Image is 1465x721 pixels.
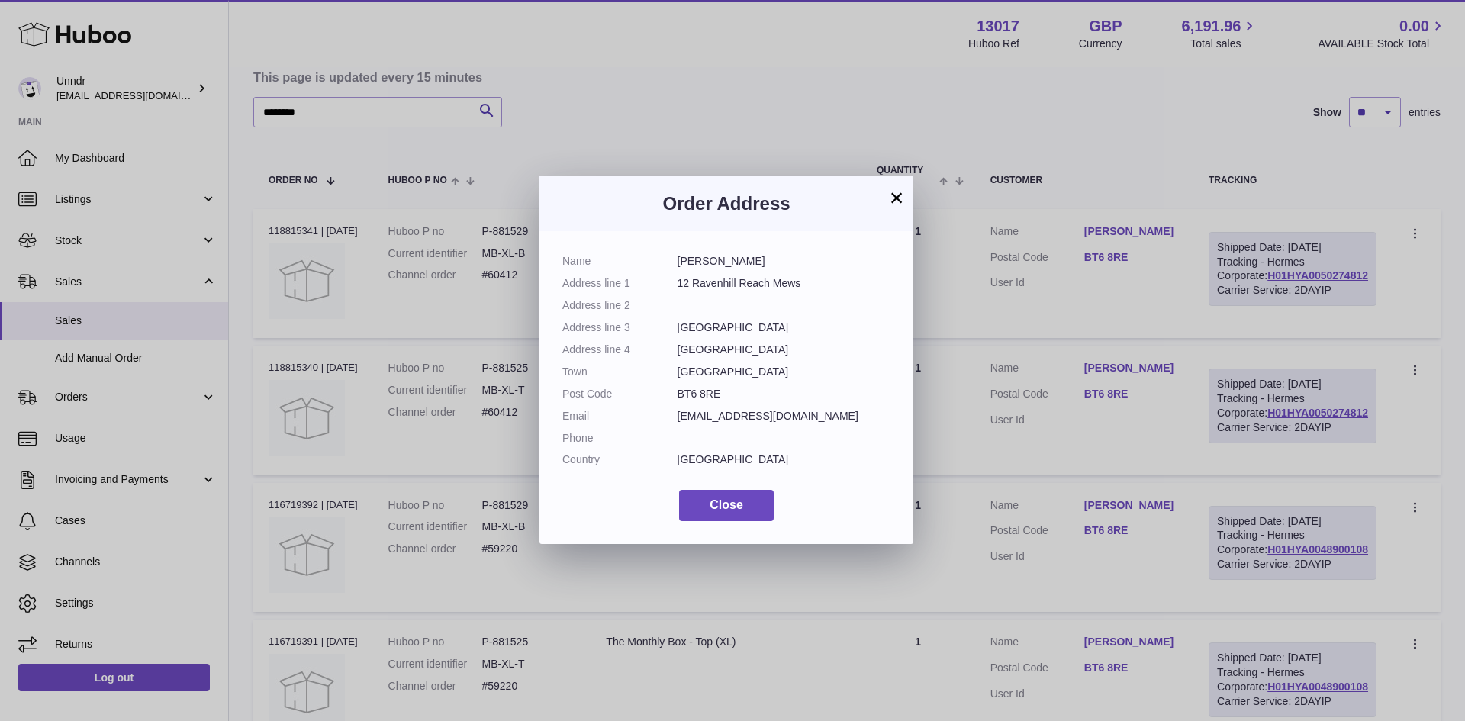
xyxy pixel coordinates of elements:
[678,320,891,335] dd: [GEOGRAPHIC_DATA]
[562,320,678,335] dt: Address line 3
[678,343,891,357] dd: [GEOGRAPHIC_DATA]
[679,490,774,521] button: Close
[562,409,678,423] dt: Email
[562,276,678,291] dt: Address line 1
[562,452,678,467] dt: Country
[562,343,678,357] dt: Address line 4
[678,452,891,467] dd: [GEOGRAPHIC_DATA]
[562,298,678,313] dt: Address line 2
[678,387,891,401] dd: BT6 8RE
[562,431,678,446] dt: Phone
[678,409,891,423] dd: [EMAIL_ADDRESS][DOMAIN_NAME]
[562,254,678,269] dt: Name
[678,365,891,379] dd: [GEOGRAPHIC_DATA]
[678,276,891,291] dd: 12 Ravenhill Reach Mews
[562,192,890,216] h3: Order Address
[710,498,743,511] span: Close
[562,365,678,379] dt: Town
[562,387,678,401] dt: Post Code
[678,254,891,269] dd: [PERSON_NAME]
[887,188,906,207] button: ×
